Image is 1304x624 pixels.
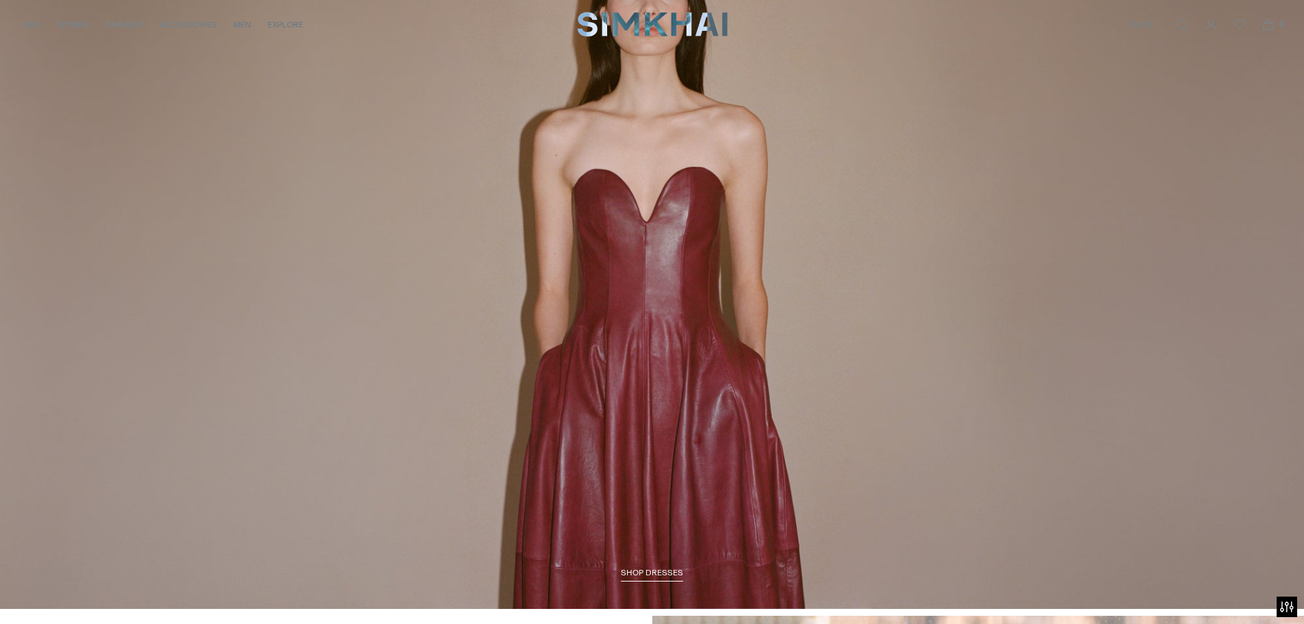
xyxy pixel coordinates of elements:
[159,10,217,40] a: ACCESSORIES
[1226,11,1253,38] a: Wishlist
[1129,10,1164,40] button: CLP $
[1168,11,1196,38] a: Open search modal
[1255,11,1282,38] a: Open cart modal
[233,10,251,40] a: MEN
[57,10,89,40] a: WOMEN
[23,10,41,40] a: NEW
[621,568,683,582] a: SHOP DRESSES
[1275,18,1288,30] span: 0
[105,10,143,40] a: DRESSES
[621,568,683,577] span: SHOP DRESSES
[577,11,728,38] a: SIMKHAI
[1197,11,1225,38] a: Go to the account page
[268,10,303,40] a: EXPLORE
